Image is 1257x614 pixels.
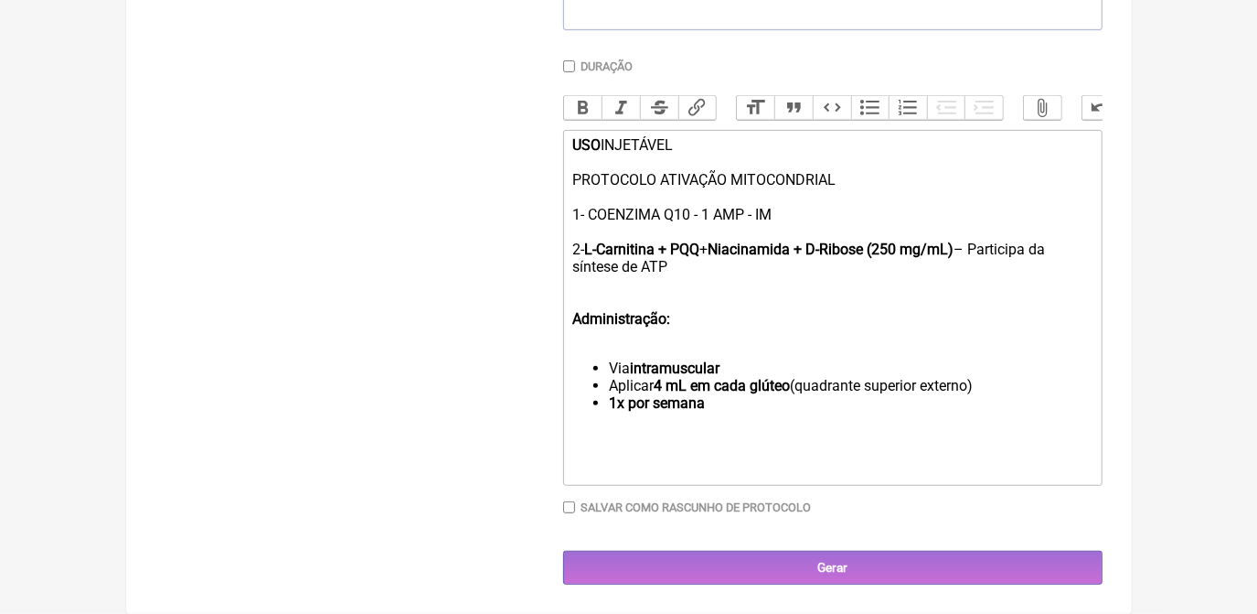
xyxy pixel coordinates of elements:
[581,501,811,514] label: Salvar como rascunho de Protocolo
[1082,96,1121,120] button: Undo
[927,96,965,120] button: Decrease Level
[581,59,633,73] label: Duração
[630,360,719,377] strong: intramuscular
[564,96,602,120] button: Bold
[851,96,889,120] button: Bullets
[774,96,813,120] button: Quote
[609,377,1092,394] li: Aplicar (quadrante superior externo)
[654,377,790,394] strong: 4 mL em cada glúteo
[572,310,670,328] strong: Administração:
[572,136,1092,275] div: INJETÁVEL PROTOCOLO ATIVAÇÃO MITOCONDRIAL 1- COENZIMA Q10 - 1 AMP - IM 2- + – Participa da síntes...
[708,241,953,258] strong: Niacinamida + D-Ribose (250 mg/mL)
[964,96,1003,120] button: Increase Level
[609,360,1092,377] li: Via
[813,96,851,120] button: Code
[563,551,1103,585] input: Gerar
[609,394,705,412] strong: 1x por semana
[584,241,699,258] strong: L-Carnitina + PQQ
[640,96,678,120] button: Strikethrough
[678,96,717,120] button: Link
[602,96,640,120] button: Italic
[889,96,927,120] button: Numbers
[572,136,601,154] strong: USO
[737,96,775,120] button: Heading
[1024,96,1062,120] button: Attach Files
